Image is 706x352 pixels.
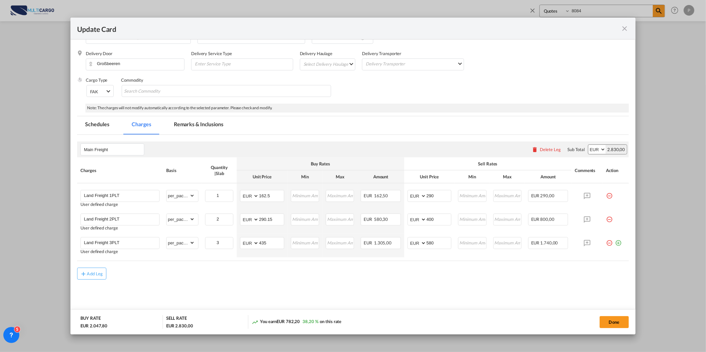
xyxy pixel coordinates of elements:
button: Delete Leg [531,147,561,152]
th: Unit Price [237,170,287,183]
th: Comments [571,157,603,183]
th: Min [455,170,490,183]
div: Sell Rates [408,161,568,167]
input: Charge Name [84,237,159,247]
input: Maximum Amount [326,214,354,224]
input: Quantity [206,237,233,247]
select: per_package [167,190,195,201]
label: Cargo Type [86,77,107,83]
input: Enter Service Type [194,59,293,69]
div: Quantity | Slab [205,164,233,176]
md-tab-item: Schedules [77,116,117,134]
div: User defined charge [80,225,160,230]
md-input-container: Land Freight 1PLT [81,190,159,200]
md-icon: icon-minus-circle-outline red-400-fg pt-7 [606,237,613,244]
md-tab-item: Remarks & Inclusions [166,116,231,134]
div: FAK [90,89,98,94]
md-dialog: Update Card Pickup ... [70,18,635,334]
span: EUR [531,193,539,198]
input: Maximum Amount [326,237,354,247]
span: 1.740,00 [540,240,558,245]
input: Quantity [206,214,233,224]
span: EUR [531,217,539,222]
md-icon: icon-minus-circle-outline red-400-fg pt-7 [606,214,613,220]
input: 290 [426,190,451,200]
th: Action [603,157,629,183]
md-tab-item: Charges [124,116,159,134]
input: Search Commodity [124,86,185,97]
md-icon: icon-close fg-AAA8AD m-0 pointer [621,25,629,33]
md-select: Delivery Transporter [365,59,464,68]
th: Unit Price [404,170,455,183]
input: 580 [426,237,451,247]
th: Max [322,170,357,183]
span: 162,50 [374,193,388,198]
label: Delivery Door [86,51,112,56]
div: 2.830,00 [606,145,627,154]
input: Minimum Amount [459,190,486,200]
input: Minimum Amount [292,237,319,247]
span: EUR [364,217,373,222]
th: Amount [357,170,404,183]
input: Maximum Amount [494,190,521,200]
label: Delivery Service Type [191,51,232,56]
button: Add Leg [77,268,106,280]
span: 580,30 [374,217,388,222]
select: per_package [167,237,195,248]
th: Min [288,170,322,183]
div: EUR 2.047,80 [80,323,107,329]
input: Quantity [206,190,233,200]
input: Maximum Amount [494,237,521,247]
div: Delete Leg [540,147,561,152]
input: Maximum Amount [326,190,354,200]
md-input-container: Land Freight 3PLT [81,237,159,247]
select: per_package [167,214,195,224]
input: 162.5 [259,190,284,200]
div: Basis [166,167,198,173]
div: Sub Total [567,146,585,152]
input: Minimum Amount [459,237,486,247]
md-icon: icon-trending-up [252,319,258,325]
span: EUR 782,20 [277,319,300,324]
input: Maximum Amount [494,214,521,224]
span: 38,20 % [302,319,318,324]
md-icon: icon-minus-circle-outline red-400-fg pt-7 [606,190,613,197]
input: Minimum Amount [292,214,319,224]
md-pagination-wrapper: Use the left and right arrow keys to navigate between tabs [77,116,238,134]
button: Done [600,316,629,328]
input: Minimum Amount [292,190,319,200]
input: Charge Name [84,214,159,224]
div: User defined charge [80,202,160,207]
div: Charges [80,167,160,173]
div: Note: The charges will not modify automatically according to the selected parameter. Please check... [85,104,629,113]
span: EUR [531,240,539,245]
div: Update Card [77,24,621,33]
input: Enter Delivery Door [89,59,184,69]
input: Minimum Amount [459,214,486,224]
div: BUY RATE [80,315,100,323]
input: 400 [426,214,451,224]
span: EUR [364,193,373,198]
md-input-container: Land Freight 2PLT [81,214,159,224]
span: EUR [364,240,373,245]
div: Buy Rates [240,161,401,167]
div: Add Leg [87,272,103,276]
md-select: Select Cargo type: FAK [86,85,114,97]
input: 290.15 [259,214,284,224]
label: Delivery Haulage [300,51,332,56]
div: You earn on this rate [252,318,341,325]
th: Amount [525,170,572,183]
label: Commodity [121,77,143,83]
div: EUR 2.830,00 [166,323,193,329]
md-icon: icon-delete [531,146,538,153]
md-icon: icon-plus md-link-fg s20 [80,270,87,277]
input: Leg Name [84,144,144,154]
div: SELL RATE [166,315,187,323]
span: 290,00 [540,193,554,198]
md-chips-wrap: Chips container with autocompletion. Enter the text area, type text to search, and then use the u... [122,85,331,97]
span: 800,00 [540,217,554,222]
input: 435 [259,237,284,247]
img: cargo.png [77,77,82,82]
div: User defined charge [80,249,160,254]
label: Delivery Transporter [362,51,401,56]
